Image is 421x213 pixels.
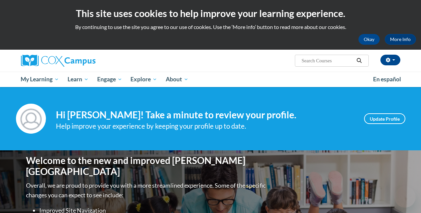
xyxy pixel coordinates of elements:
[21,55,96,67] img: Cox Campus
[26,155,267,177] h1: Welcome to the new and improved [PERSON_NAME][GEOGRAPHIC_DATA]
[21,75,59,83] span: My Learning
[21,55,141,67] a: Cox Campus
[93,72,126,87] a: Engage
[68,75,89,83] span: Learn
[166,75,188,83] span: About
[5,23,416,31] p: By continuing to use the site you agree to our use of cookies. Use the ‘More info’ button to read...
[16,104,46,134] img: Profile Image
[56,109,354,121] h4: Hi [PERSON_NAME]! Take a minute to review your profile.
[5,7,416,20] h2: This site uses cookies to help improve your learning experience.
[301,57,354,65] input: Search Courses
[16,72,405,87] div: Main menu
[369,72,405,86] a: En español
[358,34,380,45] button: Okay
[354,57,364,65] button: Search
[17,72,64,87] a: My Learning
[373,76,401,83] span: En español
[56,121,354,132] div: Help improve your experience by keeping your profile up to date.
[161,72,193,87] a: About
[364,113,405,124] a: Update Profile
[385,34,416,45] a: More Info
[63,72,93,87] a: Learn
[130,75,157,83] span: Explore
[97,75,122,83] span: Engage
[126,72,161,87] a: Explore
[394,186,416,208] iframe: Button to launch messaging window
[26,181,267,200] p: Overall, we are proud to provide you with a more streamlined experience. Some of the specific cha...
[380,55,400,65] button: Account Settings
